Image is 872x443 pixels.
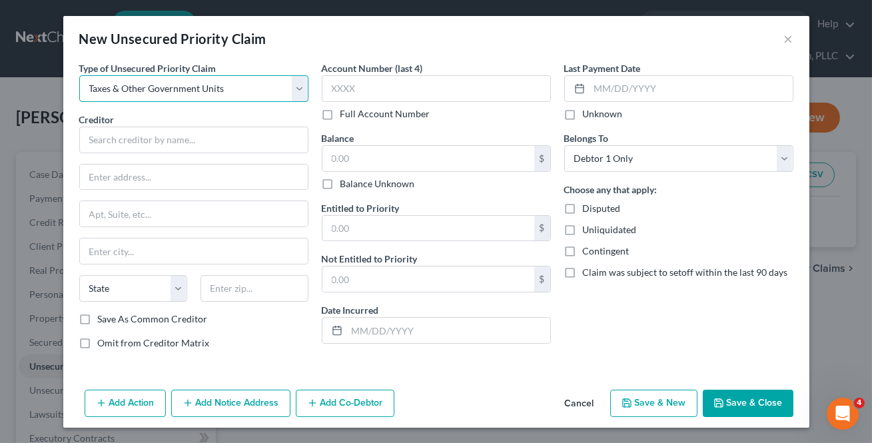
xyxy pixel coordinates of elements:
[98,312,208,326] label: Save As Common Creditor
[534,216,550,241] div: $
[583,107,623,121] label: Unknown
[201,275,308,302] input: Enter zip...
[854,398,865,408] span: 4
[564,61,641,75] label: Last Payment Date
[322,75,551,102] input: XXXX
[79,29,266,48] div: New Unsecured Priority Claim
[98,337,210,348] span: Omit from Creditor Matrix
[583,203,621,214] span: Disputed
[79,114,115,125] span: Creditor
[322,131,354,145] label: Balance
[85,390,166,418] button: Add Action
[564,183,657,197] label: Choose any that apply:
[79,63,217,74] span: Type of Unsecured Priority Claim
[610,390,697,418] button: Save & New
[322,252,418,266] label: Not Entitled to Priority
[322,146,534,171] input: 0.00
[784,31,793,47] button: ×
[322,201,400,215] label: Entitled to Priority
[322,266,534,292] input: 0.00
[583,224,637,235] span: Unliquidated
[322,303,379,317] label: Date Incurred
[296,390,394,418] button: Add Co-Debtor
[80,165,308,190] input: Enter address...
[322,61,423,75] label: Account Number (last 4)
[340,177,415,191] label: Balance Unknown
[534,266,550,292] div: $
[590,76,793,101] input: MM/DD/YYYY
[340,107,430,121] label: Full Account Number
[534,146,550,171] div: $
[827,398,859,430] iframe: Intercom live chat
[322,216,534,241] input: 0.00
[583,266,788,278] span: Claim was subject to setoff within the last 90 days
[703,390,793,418] button: Save & Close
[347,318,550,343] input: MM/DD/YYYY
[564,133,609,144] span: Belongs To
[79,127,308,153] input: Search creditor by name...
[171,390,290,418] button: Add Notice Address
[554,391,605,418] button: Cancel
[80,201,308,226] input: Apt, Suite, etc...
[80,238,308,264] input: Enter city...
[583,245,630,256] span: Contingent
